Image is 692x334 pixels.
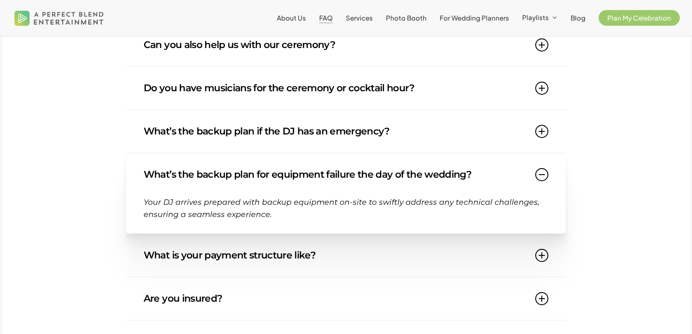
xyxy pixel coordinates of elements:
a: Services [346,14,373,21]
a: FAQ [319,14,333,21]
a: About Us [277,14,306,21]
a: Playlists [522,14,558,22]
span: Blog [571,14,585,22]
span: FAQ [319,14,333,22]
a: Plan My Celebration [599,14,680,21]
a: Do you have musicians for the ceremony or cocktail hour? [144,67,548,110]
img: A Perfect Blend Entertainment [12,3,106,32]
a: What’s the backup plan for equipment failure the day of the wedding? [144,153,548,196]
span: Playlists [522,13,549,21]
a: Photo Booth [386,14,427,21]
span: Services [346,14,373,22]
span: Your DJ arrives prepared with backup equipment on-site to swiftly address any technical challenge... [144,197,540,219]
span: Photo Booth [386,14,427,22]
a: What’s the backup plan if the DJ has an emergency? [144,110,548,153]
span: For Wedding Planners [440,14,509,22]
a: Blog [571,14,585,21]
a: Are you insured? [144,277,548,320]
span: Plan My Celebration [607,14,671,22]
a: What is your payment structure like? [144,234,548,277]
a: Can you also help us with our ceremony? [144,24,548,66]
a: For Wedding Planners [440,14,509,21]
span: About Us [277,14,306,22]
